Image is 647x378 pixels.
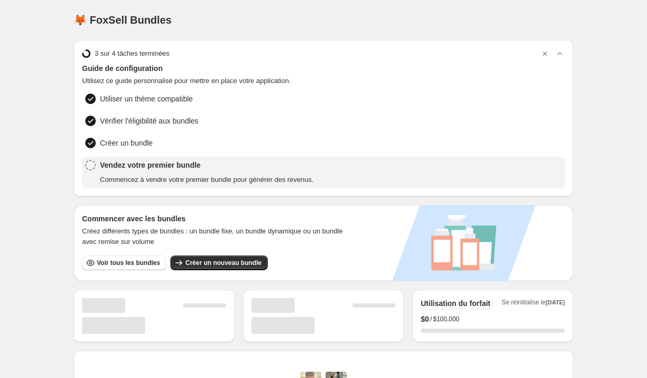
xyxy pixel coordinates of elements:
[170,256,268,270] button: Créer un nouveau bundle
[95,48,169,59] span: 3 sur 4 tâches terminées
[421,314,565,324] div: /
[82,213,356,224] h3: Commencer avec les bundles
[100,116,198,126] span: Vérifier l'éligibilité aux bundles
[100,160,314,170] span: Vendez votre premier bundle
[74,14,171,26] h1: 🦊 FoxSell Bundles
[185,259,261,267] span: Créer un nouveau bundle
[433,315,459,323] span: $100,000
[421,298,490,309] h2: Utilisation du forfait
[97,259,160,267] span: Voir tous les bundles
[100,175,314,185] span: Commencez à vendre votre premier bundle pour générer des revenus.
[82,63,565,74] span: Guide de configuration
[82,226,356,247] span: Créez différents types de bundles : un bundle fixe, un bundle dynamique ou un bundle avec remise ...
[82,76,565,86] span: Utilisez ce guide personnalisé pour mettre en place votre application.
[421,314,429,324] span: $ 0
[100,138,153,148] span: Créer un bundle
[100,94,193,104] span: Utiliser un thème compatible
[546,299,565,305] span: [DATE]
[82,256,166,270] button: Voir tous les bundles
[501,298,565,310] span: Se réinitialise le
